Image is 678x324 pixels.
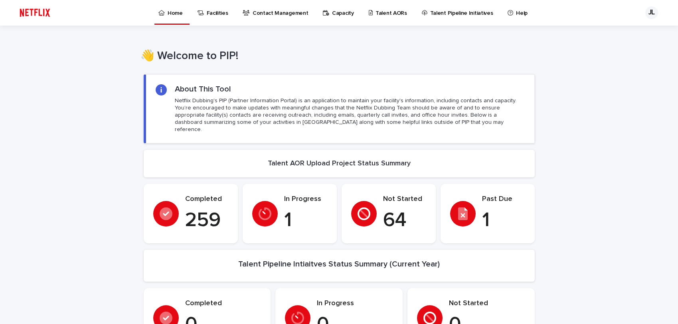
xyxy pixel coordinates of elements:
[238,259,440,269] h2: Talent Pipeline Intiaitves Status Summary (Current Year)
[482,195,525,204] p: Past Due
[284,209,327,233] p: 1
[284,195,327,204] p: In Progress
[449,299,525,308] p: Not Started
[383,195,426,204] p: Not Started
[317,299,393,308] p: In Progress
[482,209,525,233] p: 1
[16,5,54,21] img: ifQbXi3ZQGMSEF7WDB7W
[383,209,426,233] p: 64
[268,159,411,168] h2: Talent AOR Upload Project Status Summary
[140,50,532,63] h1: 👋 Welcome to PIP!
[185,209,228,233] p: 259
[645,6,658,19] div: JL
[185,299,261,308] p: Completed
[185,195,228,204] p: Completed
[175,84,231,94] h2: About This Tool
[175,97,524,133] p: Netflix Dubbing's PIP (Partner Information Portal) is an application to maintain your facility's ...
